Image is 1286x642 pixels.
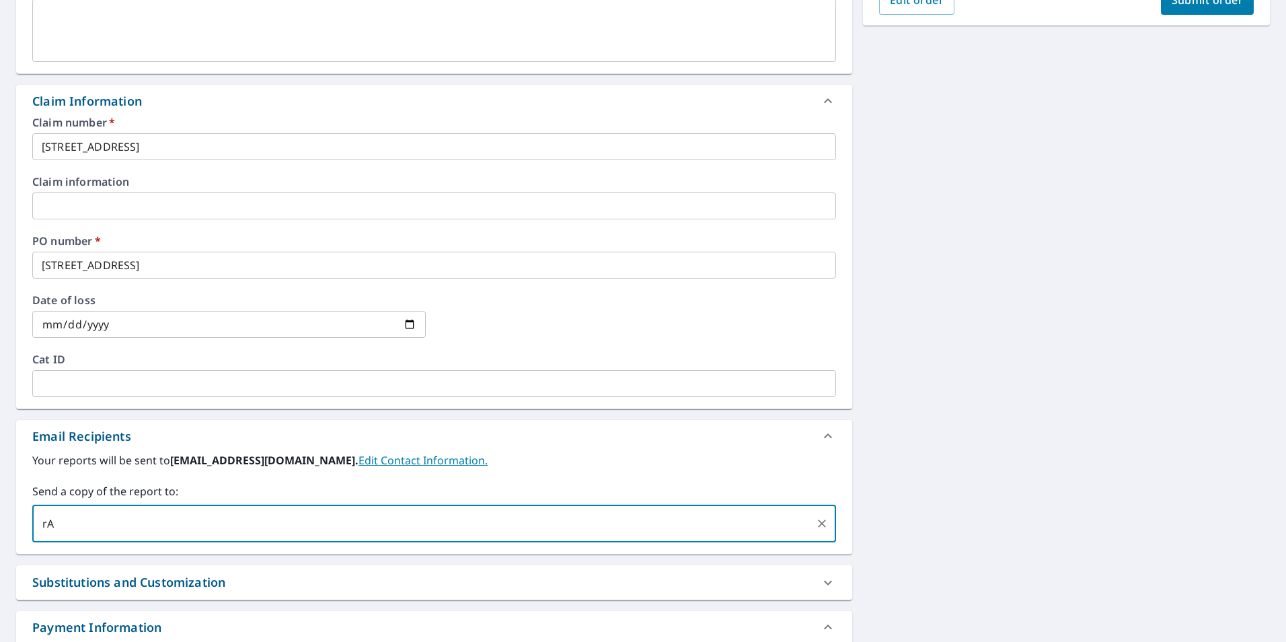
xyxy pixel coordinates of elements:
[16,565,852,600] div: Substitutions and Customization
[358,453,488,468] a: EditContactInfo
[32,618,161,637] div: Payment Information
[32,452,836,468] label: Your reports will be sent to
[32,427,131,445] div: Email Recipients
[32,573,225,592] div: Substitutions and Customization
[32,117,836,128] label: Claim number
[32,483,836,499] label: Send a copy of the report to:
[32,92,142,110] div: Claim Information
[16,420,852,452] div: Email Recipients
[32,354,836,365] label: Cat ID
[16,85,852,117] div: Claim Information
[32,236,836,246] label: PO number
[812,514,831,533] button: Clear
[32,176,836,187] label: Claim information
[32,295,426,306] label: Date of loss
[170,453,358,468] b: [EMAIL_ADDRESS][DOMAIN_NAME].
